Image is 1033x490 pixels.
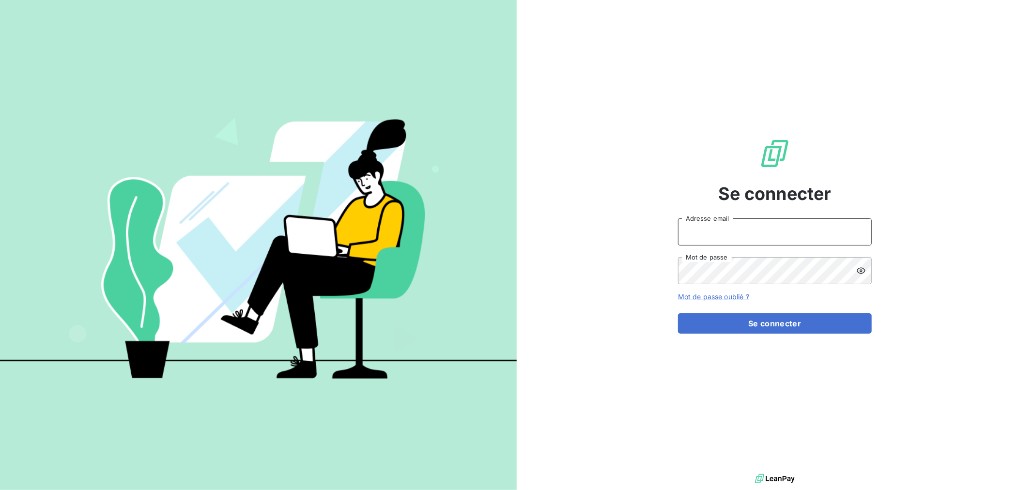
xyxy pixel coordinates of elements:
[678,313,872,334] button: Se connecter
[678,292,749,301] a: Mot de passe oublié ?
[718,181,832,207] span: Se connecter
[755,472,795,486] img: logo
[759,138,790,169] img: Logo LeanPay
[678,218,872,245] input: placeholder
